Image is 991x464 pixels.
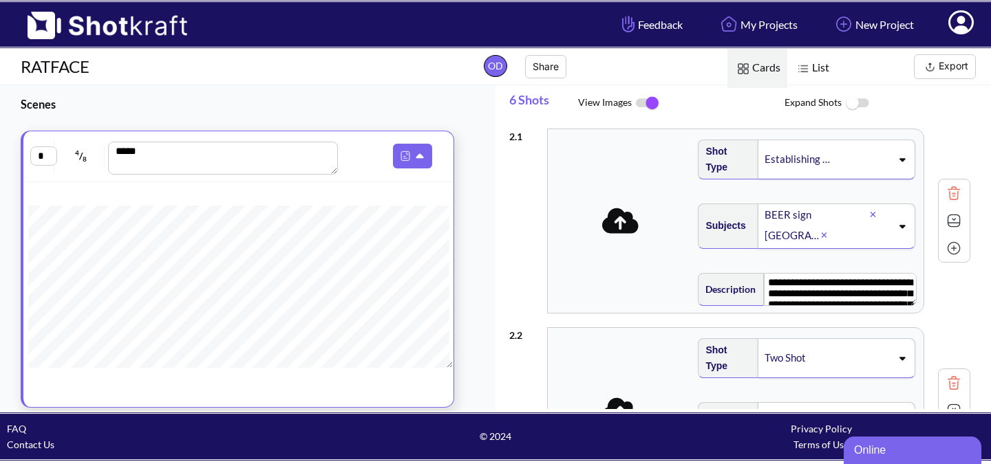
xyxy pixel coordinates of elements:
div: 2 . 2 [509,320,540,343]
img: Expand Icon [944,400,964,421]
img: Hand Icon [619,12,638,36]
img: Export Icon [921,58,939,76]
span: Description [699,278,756,300]
span: Expand Shots [785,89,991,118]
div: Establishing shot [763,150,832,168]
span: Shot Type [699,140,751,179]
div: Two Shot [763,349,832,367]
a: My Projects [707,6,808,43]
span: OD [484,55,507,77]
span: Shot Type [699,339,751,377]
img: ToggleOn Icon [632,89,663,118]
img: Trash Icon [944,373,964,393]
img: Pdf Icon [396,147,414,165]
img: Card Icon [734,60,752,78]
button: Share [525,55,566,78]
div: 2.1Shot TypeEstablishing shotSubjectsBEER sign[GEOGRAPHIC_DATA]Description**** **** **** **** ***... [509,122,970,320]
img: Expand Icon [944,210,964,231]
span: Subjects [699,404,745,427]
span: List [787,49,836,88]
span: 6 Shots [509,85,578,122]
img: Add Icon [832,12,855,36]
iframe: chat widget [844,434,984,464]
span: © 2024 [332,428,658,444]
img: ToggleOff Icon [842,89,873,118]
span: 8 [83,155,87,163]
span: / [58,145,105,167]
span: Feedback [619,16,683,32]
a: FAQ [7,423,26,434]
div: 2 . 1 [509,122,540,144]
div: Terms of Use [659,437,984,452]
img: Trash Icon [944,183,964,203]
span: 4 [75,148,79,157]
span: Cards [727,49,787,88]
div: BEER sign [763,206,871,224]
img: List Icon [794,60,812,78]
span: Subjects [699,214,745,237]
span: View Images [578,89,785,118]
img: Home Icon [717,12,740,36]
div: [GEOGRAPHIC_DATA] [763,226,821,245]
a: New Project [822,6,924,43]
a: Contact Us [7,439,54,450]
img: Add Icon [944,238,964,258]
div: YOUNG COUPLE [763,406,821,425]
h3: Scenes [21,96,461,112]
button: Export [914,54,976,79]
div: Privacy Policy [659,421,984,437]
